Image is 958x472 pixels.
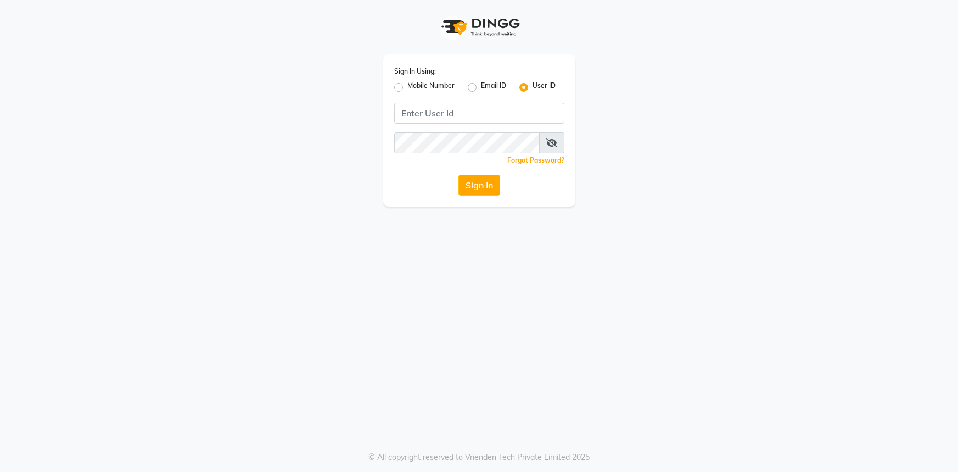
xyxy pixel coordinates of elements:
label: Sign In Using: [394,66,436,76]
img: logo1.svg [435,11,523,43]
label: Email ID [481,81,506,94]
input: Username [394,132,540,153]
a: Forgot Password? [507,156,564,164]
button: Sign In [458,175,500,196]
input: Username [394,103,564,124]
label: User ID [533,81,556,94]
label: Mobile Number [407,81,455,94]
